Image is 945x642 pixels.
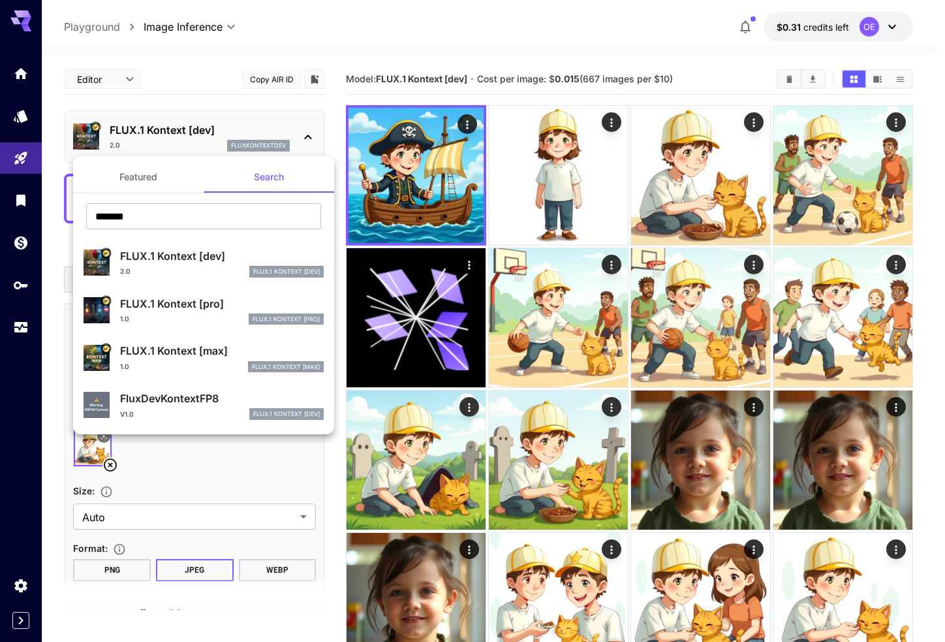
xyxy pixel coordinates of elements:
p: FLUX.1 Kontext [pro] [253,315,320,324]
span: Warning: [89,403,104,408]
div: Certified Model – Vetted for best performance and includes a commercial license.FLUX.1 Kontext [p... [84,291,324,330]
span: NSFW Content [85,408,108,413]
p: FLUX.1 Kontext [max] [120,343,324,359]
p: V1.0 [120,409,134,419]
div: Certified Model – Vetted for best performance and includes a commercial license.FLUX.1 Kontext [m... [84,338,324,377]
button: Certified Model – Vetted for best performance and includes a commercial license. [101,343,111,353]
button: Certified Model – Vetted for best performance and includes a commercial license. [101,248,111,259]
p: 2.0 [120,266,131,276]
button: Featured [73,161,204,193]
p: FLUX.1 Kontext [dev] [253,267,320,276]
div: ⚠️Warning:NSFW ContentFluxDevKontextFP8V1.0FLUX.1 Kontext [dev] [84,385,324,425]
p: FLUX.1 Kontext [dev] [253,409,320,419]
button: Search [204,161,334,193]
p: FluxDevKontextFP8 [120,391,324,406]
button: Certified Model – Vetted for best performance and includes a commercial license. [101,295,111,306]
div: Certified Model – Vetted for best performance and includes a commercial license.FLUX.1 Kontext [d... [84,243,324,283]
p: 1.0 [120,314,129,324]
p: 1.0 [120,362,129,372]
p: FLUX.1 Kontext [pro] [120,296,324,312]
p: FLUX.1 Kontext [dev] [120,248,324,264]
p: FLUX.1 Kontext [max] [252,362,320,372]
span: ⚠️ [95,398,99,403]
